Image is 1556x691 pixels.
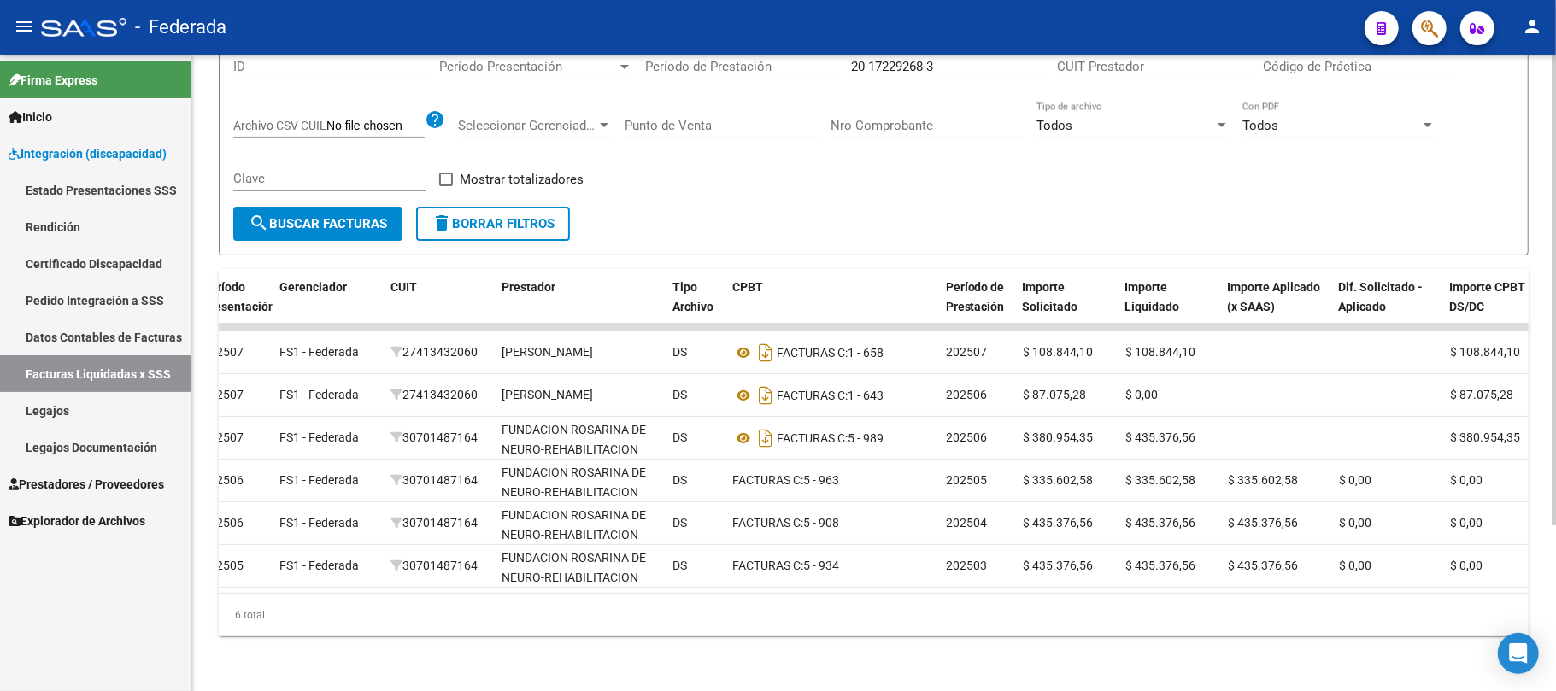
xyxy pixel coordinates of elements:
span: $ 435.376,56 [1228,559,1298,572]
span: DS [672,430,687,444]
mat-icon: search [249,213,269,233]
span: 202507 [203,430,244,444]
span: 202505 [203,559,244,572]
span: FS1 - Federada [279,559,359,572]
span: 202505 [946,473,987,487]
div: 6 total [219,594,1529,636]
datatable-header-cell: CPBT [725,269,939,344]
div: 30701487164 [390,556,488,576]
span: $ 0,00 [1450,473,1483,487]
span: 202507 [203,388,244,401]
span: DS [672,473,687,487]
div: 27413432060 [390,385,488,405]
span: $ 435.376,56 [1125,516,1195,530]
datatable-header-cell: Período de Prestación [939,269,1016,344]
datatable-header-cell: Importe Liquidado [1119,269,1221,344]
mat-icon: delete [432,213,452,233]
div: 30701487164 [390,428,488,448]
span: 202506 [946,430,987,444]
span: Inicio [9,108,52,126]
datatable-header-cell: Importe Solicitado [1016,269,1119,344]
span: $ 0,00 [1125,388,1158,401]
span: Período Presentación [203,280,275,313]
i: Descargar documento [755,339,777,366]
div: 5 - 934 [732,556,932,576]
div: 30701487164 [390,471,488,490]
span: DS [672,345,687,359]
span: Archivo CSV CUIL [233,119,326,132]
span: FS1 - Federada [279,430,359,444]
span: $ 435.376,56 [1023,559,1093,572]
div: FUNDACION ROSARINA DE NEURO-REHABILITACION [502,506,659,545]
span: $ 108.844,10 [1125,345,1195,359]
datatable-header-cell: Tipo Archivo [666,269,725,344]
span: FS1 - Federada [279,473,359,487]
span: Prestador [502,280,555,294]
span: $ 380.954,35 [1023,430,1093,444]
span: 202503 [946,559,987,572]
span: $ 435.376,56 [1125,559,1195,572]
span: DS [672,559,687,572]
span: $ 108.844,10 [1450,345,1520,359]
span: Firma Express [9,71,97,90]
div: 5 - 963 [732,471,932,490]
span: Borrar Filtros [432,216,555,231]
span: 202507 [946,345,987,359]
span: $ 0,00 [1450,559,1483,572]
i: Descargar documento [755,425,777,452]
span: Dif. Solicitado - Aplicado [1339,280,1424,313]
div: 1 - 658 [732,339,932,366]
span: Seleccionar Gerenciador [458,118,596,133]
span: Gerenciador [279,280,347,294]
span: - Federada [135,9,226,46]
span: $ 87.075,28 [1023,388,1086,401]
datatable-header-cell: Prestador [495,269,666,344]
span: Período de Prestación [946,280,1005,313]
span: $ 435.376,56 [1228,516,1298,530]
span: 202507 [203,345,244,359]
span: DS [672,388,687,401]
span: Importe Aplicado (x SAAS) [1228,280,1321,313]
div: FUNDACION ROSARINA DE NEURO-REHABILITACION [502,420,659,460]
datatable-header-cell: Período Presentación [196,269,273,344]
div: [PERSON_NAME] [502,343,593,362]
datatable-header-cell: Importe CPBT DS/DC [1443,269,1546,344]
button: Buscar Facturas [233,207,402,241]
datatable-header-cell: Gerenciador [273,269,384,344]
span: FACTURAS C: [732,559,803,572]
div: 27413432060 [390,343,488,362]
span: FACTURAS C: [777,346,848,360]
i: Descargar documento [755,382,777,409]
span: Todos [1242,118,1278,133]
span: 202506 [203,473,244,487]
mat-icon: person [1522,16,1542,37]
mat-icon: help [425,109,445,130]
span: Todos [1036,118,1072,133]
span: Importe CPBT DS/DC [1450,280,1526,313]
span: FS1 - Federada [279,388,359,401]
span: FACTURAS C: [777,431,848,445]
span: Importe Liquidado [1125,280,1180,313]
span: $ 0,00 [1450,516,1483,530]
span: FS1 - Federada [279,516,359,530]
span: Explorador de Archivos [9,512,145,530]
span: FS1 - Federada [279,345,359,359]
datatable-header-cell: Importe Aplicado (x SAAS) [1221,269,1332,344]
div: 1 - 643 [732,382,932,409]
mat-icon: menu [14,16,34,37]
datatable-header-cell: Dif. Solicitado - Aplicado [1332,269,1443,344]
div: Open Intercom Messenger [1498,633,1539,674]
span: $ 335.602,58 [1125,473,1195,487]
div: [PERSON_NAME] [502,385,593,405]
div: FUNDACION ROSARINA DE NEURO-REHABILITACION [502,463,659,502]
span: CPBT [732,280,763,294]
span: Tipo Archivo [672,280,713,313]
span: Buscar Facturas [249,216,387,231]
span: Importe Solicitado [1023,280,1078,313]
button: Borrar Filtros [416,207,570,241]
span: CUIT [390,280,417,294]
span: Mostrar totalizadores [460,169,584,190]
span: FACTURAS C: [732,473,803,487]
span: $ 0,00 [1339,559,1371,572]
input: Archivo CSV CUIL [326,119,425,134]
